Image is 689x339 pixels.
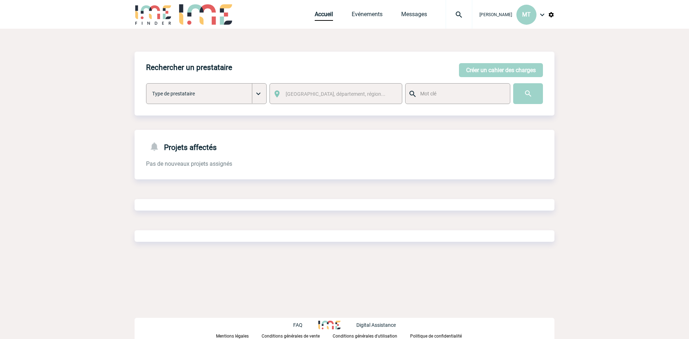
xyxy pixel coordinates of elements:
p: FAQ [293,322,303,328]
input: Submit [513,83,543,104]
p: Conditions générales d'utilisation [333,334,397,339]
span: [GEOGRAPHIC_DATA], département, région... [286,91,385,97]
a: Politique de confidentialité [410,332,473,339]
span: [PERSON_NAME] [479,12,512,17]
a: Evénements [352,11,383,21]
a: Mentions légales [216,332,262,339]
img: notifications-24-px-g.png [149,141,164,152]
a: Accueil [315,11,333,21]
a: Conditions générales de vente [262,332,333,339]
a: Conditions générales d'utilisation [333,332,410,339]
img: IME-Finder [135,4,172,25]
span: Pas de nouveaux projets assignés [146,160,232,167]
img: http://www.idealmeetingsevents.fr/ [318,321,341,329]
p: Conditions générales de vente [262,334,320,339]
h4: Projets affectés [146,141,217,152]
h4: Rechercher un prestataire [146,63,232,72]
p: Digital Assistance [356,322,396,328]
p: Mentions légales [216,334,249,339]
input: Mot clé [418,89,503,98]
a: FAQ [293,321,318,328]
a: Messages [401,11,427,21]
p: Politique de confidentialité [410,334,462,339]
span: MT [522,11,531,18]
